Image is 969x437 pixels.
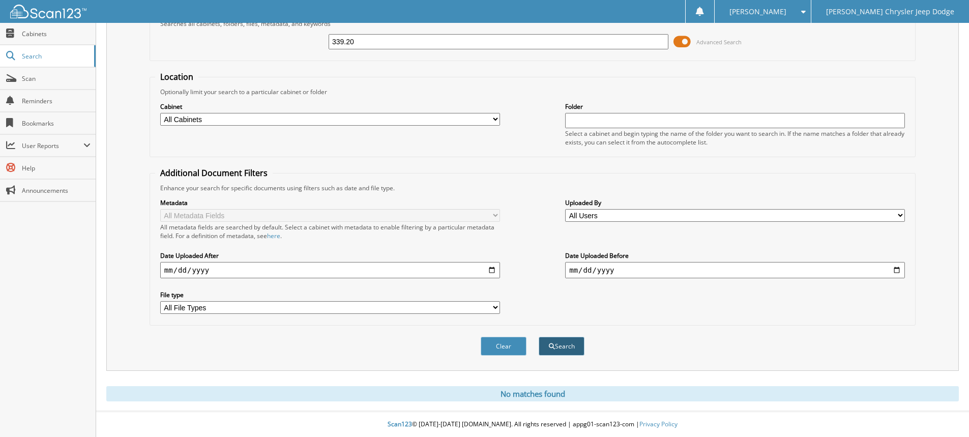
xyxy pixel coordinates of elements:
[10,5,86,18] img: scan123-logo-white.svg
[96,412,969,437] div: © [DATE]-[DATE] [DOMAIN_NAME]. All rights reserved | appg01-scan123-com |
[22,30,91,38] span: Cabinets
[539,337,584,356] button: Search
[155,71,198,82] legend: Location
[106,386,959,401] div: No matches found
[155,88,910,96] div: Optionally limit your search to a particular cabinet or folder
[155,19,910,28] div: Searches all cabinets, folders, files, metadata, and keywords
[565,251,905,260] label: Date Uploaded Before
[22,74,91,83] span: Scan
[267,231,280,240] a: here
[826,9,954,15] span: [PERSON_NAME] Chrysler Jeep Dodge
[696,38,742,46] span: Advanced Search
[565,102,905,111] label: Folder
[565,198,905,207] label: Uploaded By
[160,251,500,260] label: Date Uploaded After
[160,198,500,207] label: Metadata
[565,129,905,147] div: Select a cabinet and begin typing the name of the folder you want to search in. If the name match...
[388,420,412,428] span: Scan123
[160,262,500,278] input: start
[639,420,678,428] a: Privacy Policy
[22,97,91,105] span: Reminders
[160,223,500,240] div: All metadata fields are searched by default. Select a cabinet with metadata to enable filtering b...
[155,167,273,179] legend: Additional Document Filters
[729,9,786,15] span: [PERSON_NAME]
[481,337,526,356] button: Clear
[22,186,91,195] span: Announcements
[565,262,905,278] input: end
[155,184,910,192] div: Enhance your search for specific documents using filters such as date and file type.
[22,52,89,61] span: Search
[22,164,91,172] span: Help
[160,290,500,299] label: File type
[160,102,500,111] label: Cabinet
[22,141,83,150] span: User Reports
[918,388,969,437] iframe: Chat Widget
[22,119,91,128] span: Bookmarks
